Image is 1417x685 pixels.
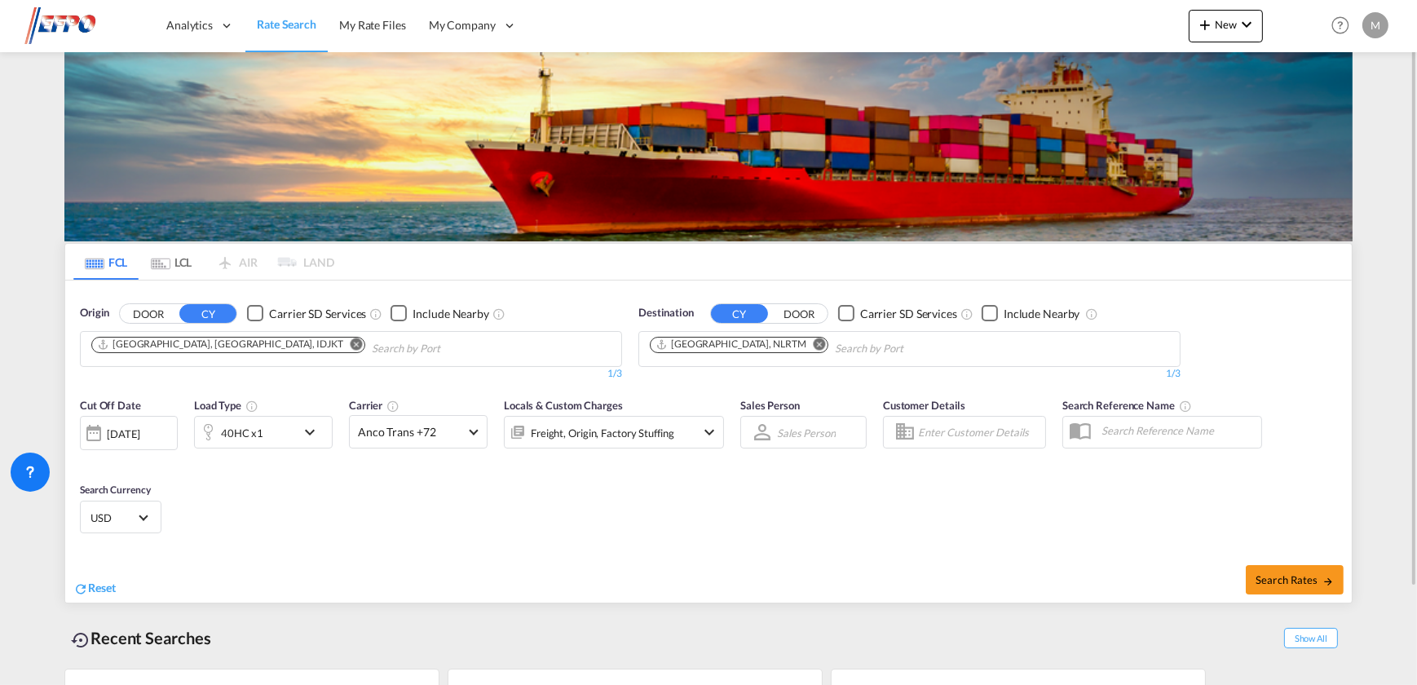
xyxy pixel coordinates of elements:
div: M [1362,12,1388,38]
div: Carrier SD Services [860,306,957,322]
button: CY [179,304,236,323]
md-select: Select Currency: $ USDUnited States Dollar [89,506,152,529]
md-icon: icon-chevron-down [700,422,719,442]
md-icon: icon-plus 400-fg [1195,15,1215,34]
div: Press delete to remove this chip. [656,338,810,351]
div: Recent Searches [64,620,218,656]
span: Destination [638,305,694,321]
img: d38966e06f5511efa686cdb0e1f57a29.png [24,7,135,44]
button: icon-plus 400-fgNewicon-chevron-down [1189,10,1263,42]
button: Remove [340,338,364,354]
md-checkbox: Checkbox No Ink [247,305,366,322]
md-icon: icon-chevron-down [300,422,328,442]
div: [DATE] [107,426,140,441]
span: Cut Off Date [80,399,141,412]
div: Rotterdam, NLRTM [656,338,806,351]
md-icon: icon-backup-restore [71,630,90,650]
span: Customer Details [883,399,965,412]
div: OriginDOOR CY Checkbox No InkUnchecked: Search for CY (Container Yard) services for all selected ... [65,281,1352,603]
span: My Rate Files [339,18,406,32]
span: Carrier [349,399,399,412]
div: Include Nearby [413,306,489,322]
md-checkbox: Checkbox No Ink [391,305,489,322]
md-icon: Unchecked: Ignores neighbouring ports when fetching rates.Checked : Includes neighbouring ports w... [1085,307,1098,320]
span: Search Currency [80,484,151,496]
div: 40HC x1icon-chevron-down [194,416,333,449]
div: [DATE] [80,416,178,450]
span: Show All [1284,628,1338,648]
md-icon: icon-chevron-down [1237,15,1256,34]
md-pagination-wrapper: Use the left and right arrow keys to navigate between tabs [73,244,334,280]
span: My Company [429,17,496,33]
md-tab-item: LCL [139,244,204,280]
input: Enter Customer Details [918,420,1040,444]
span: Anco Trans +72 [358,424,464,440]
div: Freight Origin Factory Stuffingicon-chevron-down [504,416,724,449]
div: 1/3 [638,367,1181,381]
md-icon: icon-arrow-right [1322,576,1334,587]
span: Locals & Custom Charges [504,399,623,412]
span: Help [1327,11,1354,39]
button: Search Ratesicon-arrow-right [1246,565,1344,594]
md-icon: icon-information-outline [245,400,258,413]
div: Include Nearby [1004,306,1080,322]
span: Analytics [166,17,213,33]
input: Search Reference Name [1093,418,1261,443]
span: Search Reference Name [1062,399,1192,412]
div: 1/3 [80,367,622,381]
md-icon: Unchecked: Search for CY (Container Yard) services for all selected carriers.Checked : Search for... [960,307,973,320]
div: Press delete to remove this chip. [97,338,347,351]
span: Rate Search [257,17,316,31]
input: Chips input. [835,336,990,362]
div: Freight Origin Factory Stuffing [531,422,674,444]
md-chips-wrap: Chips container. Use arrow keys to select chips. [89,332,533,362]
div: icon-refreshReset [73,580,116,598]
md-icon: Unchecked: Search for CY (Container Yard) services for all selected carriers.Checked : Search for... [369,307,382,320]
span: Reset [88,581,116,594]
md-icon: icon-refresh [73,581,88,596]
span: Sales Person [740,399,800,412]
div: 40HC x1 [221,422,263,444]
button: DOOR [120,304,177,323]
md-datepicker: Select [80,449,92,471]
span: Origin [80,305,109,321]
button: CY [711,304,768,323]
span: Search Rates [1256,573,1334,586]
md-select: Sales Person [775,421,837,444]
md-icon: Your search will be saved by the below given name [1179,400,1192,413]
img: LCL+%26+FCL+BACKGROUND.png [64,52,1353,241]
button: Remove [803,338,828,354]
md-icon: Unchecked: Ignores neighbouring ports when fetching rates.Checked : Includes neighbouring ports w... [492,307,505,320]
span: Load Type [194,399,258,412]
input: Chips input. [372,336,527,362]
button: DOOR [770,304,828,323]
span: New [1195,18,1256,31]
div: Jakarta, Java, IDJKT [97,338,343,351]
md-chips-wrap: Chips container. Use arrow keys to select chips. [647,332,996,362]
div: Carrier SD Services [269,306,366,322]
md-checkbox: Checkbox No Ink [982,305,1080,322]
span: USD [90,510,136,525]
md-tab-item: FCL [73,244,139,280]
md-checkbox: Checkbox No Ink [838,305,957,322]
div: Help [1327,11,1362,41]
md-icon: The selected Trucker/Carrierwill be displayed in the rate results If the rates are from another f... [386,400,399,413]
